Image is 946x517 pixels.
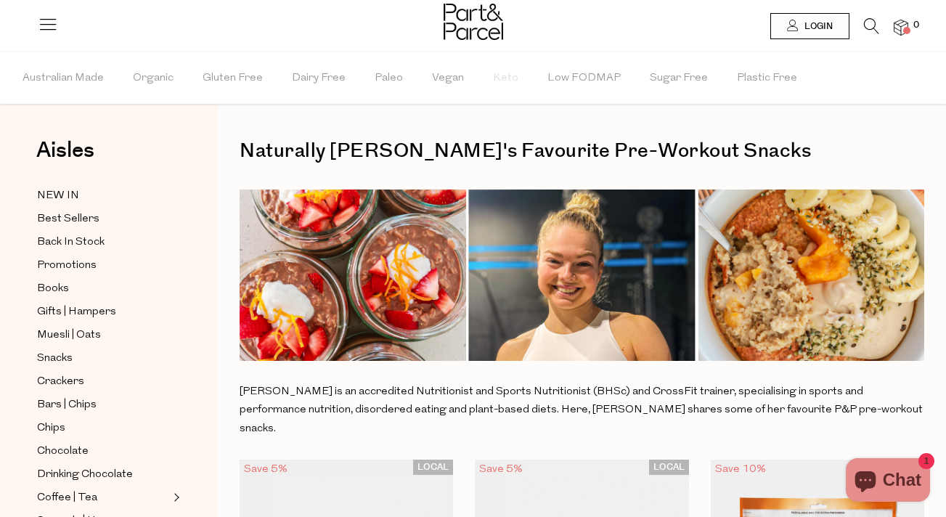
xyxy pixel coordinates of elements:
[37,187,169,205] a: NEW IN
[37,465,169,484] a: Drinking Chocolate
[37,420,65,437] span: Chips
[37,257,97,274] span: Promotions
[23,53,104,104] span: Australian Made
[432,53,464,104] span: Vegan
[37,350,73,367] span: Snacks
[37,303,169,321] a: Gifts | Hampers
[37,373,84,391] span: Crackers
[36,134,94,166] span: Aisles
[37,489,97,507] span: Coffee | Tea
[37,326,169,344] a: Muesli | Oats
[170,489,180,506] button: Expand/Collapse Coffee | Tea
[37,396,169,414] a: Bars | Chips
[475,460,527,479] div: Save 5%
[711,460,770,479] div: Save 10%
[37,234,105,251] span: Back In Stock
[770,13,849,39] a: Login
[894,20,908,35] a: 0
[493,53,518,104] span: Keto
[37,280,169,298] a: Books
[292,53,346,104] span: Dairy Free
[37,419,169,437] a: Chips
[375,53,403,104] span: Paleo
[37,466,133,484] span: Drinking Chocolate
[37,256,169,274] a: Promotions
[240,383,924,439] div: [PERSON_NAME] is an accredited Nutritionist and Sports Nutritionist (BHSc) and CrossFit trainer, ...
[649,460,689,475] span: LOCAL
[37,373,169,391] a: Crackers
[240,190,924,361] img: Website_-_Ambassador_Banners_1014_x_376px_1_45415529-2244-43ea-b175-43fbef837568.png
[37,210,169,228] a: Best Sellers
[37,304,116,321] span: Gifts | Hampers
[650,53,708,104] span: Sugar Free
[37,443,89,460] span: Chocolate
[203,53,263,104] span: Gluten Free
[413,460,453,475] span: LOCAL
[37,280,69,298] span: Books
[37,327,101,344] span: Muesli | Oats
[37,211,99,228] span: Best Sellers
[37,187,79,205] span: NEW IN
[37,442,169,460] a: Chocolate
[444,4,503,40] img: Part&Parcel
[133,53,174,104] span: Organic
[240,134,924,168] h1: Naturally [PERSON_NAME]'s Favourite Pre-Workout Snacks
[547,53,621,104] span: Low FODMAP
[37,489,169,507] a: Coffee | Tea
[37,349,169,367] a: Snacks
[801,20,833,33] span: Login
[37,233,169,251] a: Back In Stock
[737,53,797,104] span: Plastic Free
[240,460,292,479] div: Save 5%
[36,139,94,176] a: Aisles
[910,19,923,32] span: 0
[841,458,934,505] inbox-online-store-chat: Shopify online store chat
[37,396,97,414] span: Bars | Chips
